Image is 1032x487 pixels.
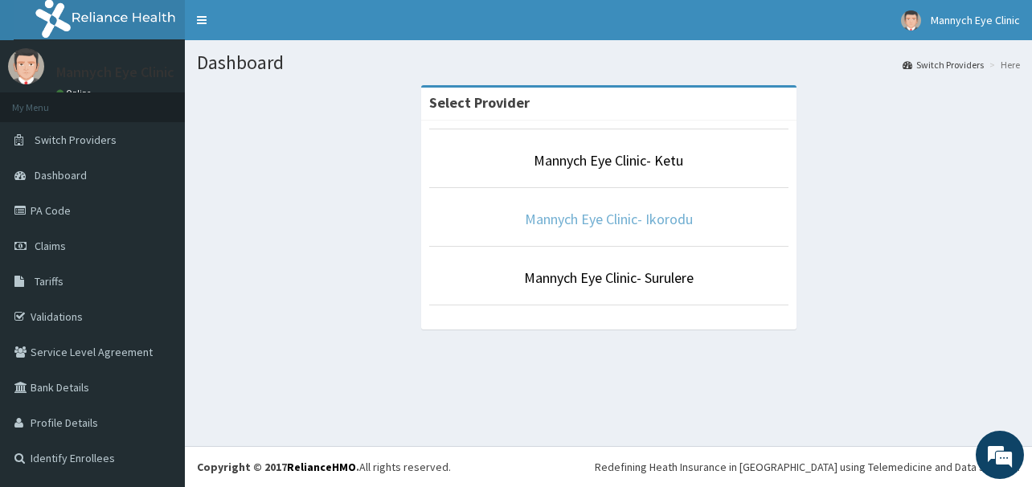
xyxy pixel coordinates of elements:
a: Switch Providers [903,58,984,72]
a: Mannych Eye Clinic- Ketu [534,151,683,170]
strong: Copyright © 2017 . [197,460,359,474]
div: Redefining Heath Insurance in [GEOGRAPHIC_DATA] using Telemedicine and Data Science! [595,459,1020,475]
a: Mannych Eye Clinic- Ikorodu [525,210,693,228]
span: Mannych Eye Clinic [931,13,1020,27]
img: User Image [901,10,921,31]
footer: All rights reserved. [185,446,1032,487]
img: User Image [8,48,44,84]
span: Dashboard [35,168,87,182]
p: Mannych Eye Clinic [56,65,174,80]
span: Claims [35,239,66,253]
span: Switch Providers [35,133,117,147]
strong: Select Provider [429,93,530,112]
span: Tariffs [35,274,63,289]
h1: Dashboard [197,52,1020,73]
a: Online [56,88,95,99]
a: RelianceHMO [287,460,356,474]
a: Mannych Eye Clinic- Surulere [524,268,694,287]
li: Here [985,58,1020,72]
